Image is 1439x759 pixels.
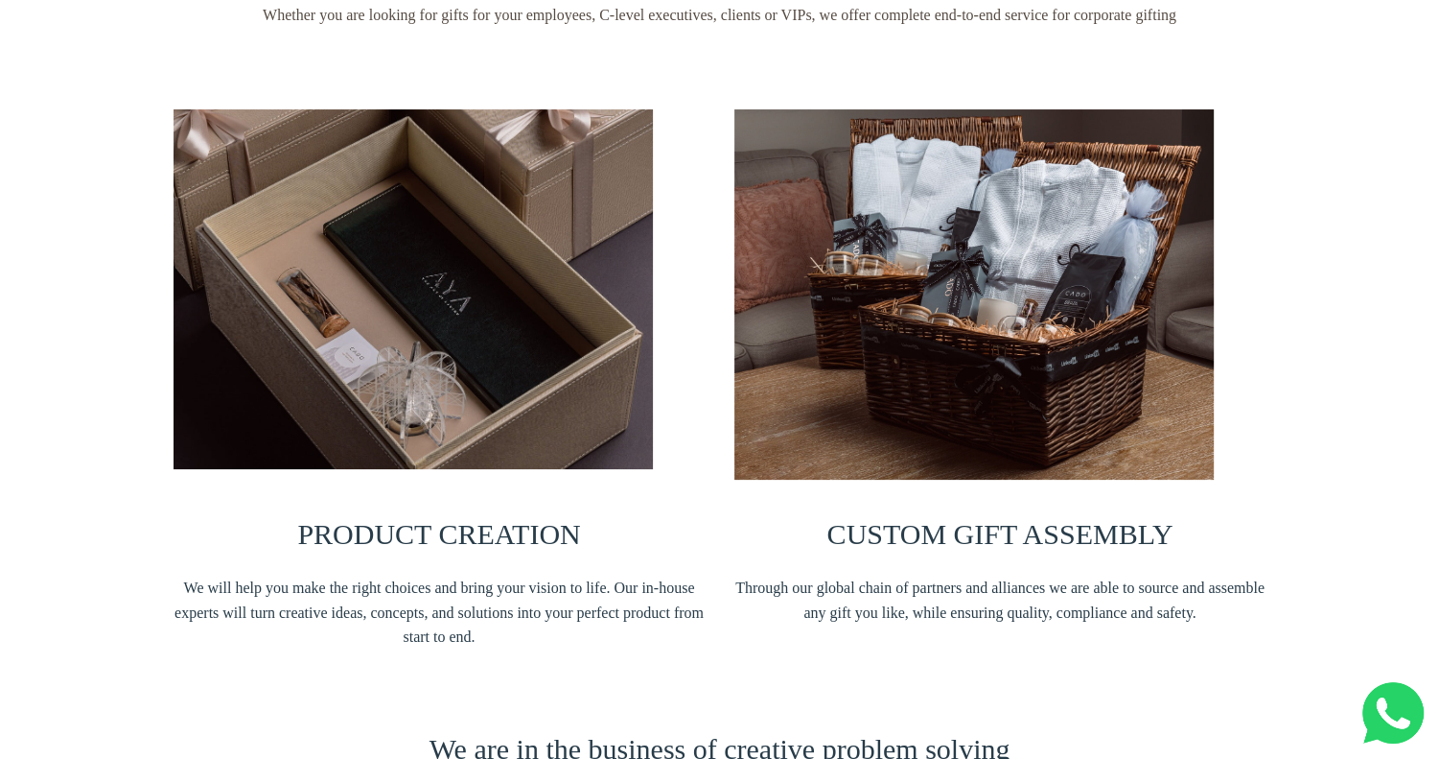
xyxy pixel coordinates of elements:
[174,576,706,650] span: We will help you make the right choices and bring your vision to life. Our in-house experts will ...
[174,4,1266,27] span: Whether you are looking for gifts for your employees, C-level executives, clients or VIPs, we off...
[546,2,609,17] span: Last name
[546,81,641,96] span: Company name
[734,576,1266,625] span: Through our global chain of partners and alliances we are able to source and assemble any gift yo...
[1362,682,1424,744] img: Whatsapp
[297,518,580,550] span: PRODUCT CREATION
[827,518,1173,550] span: CUSTOM GIFT ASSEMBLY
[734,109,1214,480] img: cadogiftinglinkedin--_fja4920v111657355121460-1657819515119.jpg
[546,159,638,175] span: Number of gifts
[174,109,653,469] img: vancleef_fja5190v111657354892119-1-1657819375419.jpg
